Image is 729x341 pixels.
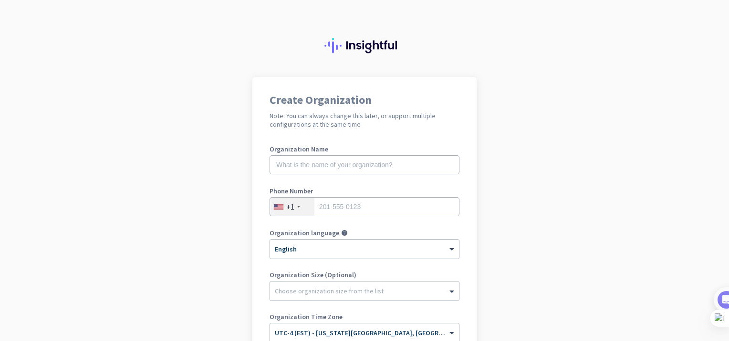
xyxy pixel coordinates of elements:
input: 201-555-0123 [270,197,459,216]
h1: Create Organization [270,94,459,106]
label: Organization Name [270,146,459,152]
label: Organization Size (Optional) [270,271,459,278]
label: Organization Time Zone [270,313,459,320]
h2: Note: You can always change this later, or support multiple configurations at the same time [270,111,459,129]
i: help [341,230,348,236]
label: Phone Number [270,188,459,194]
input: What is the name of your organization? [270,155,459,174]
img: Insightful [324,38,405,53]
div: +1 [286,202,294,211]
label: Organization language [270,230,339,236]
